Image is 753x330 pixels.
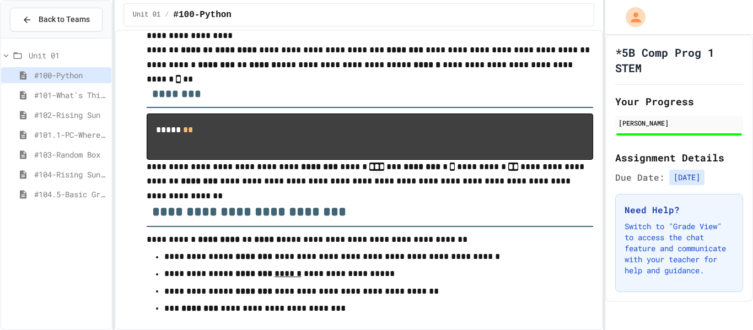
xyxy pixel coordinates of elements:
span: #100-Python [34,69,107,81]
span: Due Date: [615,171,665,184]
span: #101-What's This ?? [34,89,107,101]
span: #104.5-Basic Graphics Review [34,188,107,200]
span: Unit 01 [133,10,160,19]
span: Back to Teams [39,14,90,25]
h3: Need Help? [625,203,734,217]
span: #100-Python [173,8,232,21]
h1: *5B Comp Prog 1 STEM [615,45,743,75]
span: [DATE] [669,170,704,185]
button: Back to Teams [10,8,103,31]
span: #103-Random Box [34,149,107,160]
span: #104-Rising Sun Plus [34,169,107,180]
div: [PERSON_NAME] [618,118,740,128]
span: Unit 01 [29,50,107,61]
h2: Assignment Details [615,150,743,165]
span: / [165,10,169,19]
p: Switch to "Grade View" to access the chat feature and communicate with your teacher for help and ... [625,221,734,276]
span: #102-Rising Sun [34,109,107,121]
div: My Account [614,4,648,30]
h2: Your Progress [615,94,743,109]
span: #101.1-PC-Where am I? [34,129,107,140]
